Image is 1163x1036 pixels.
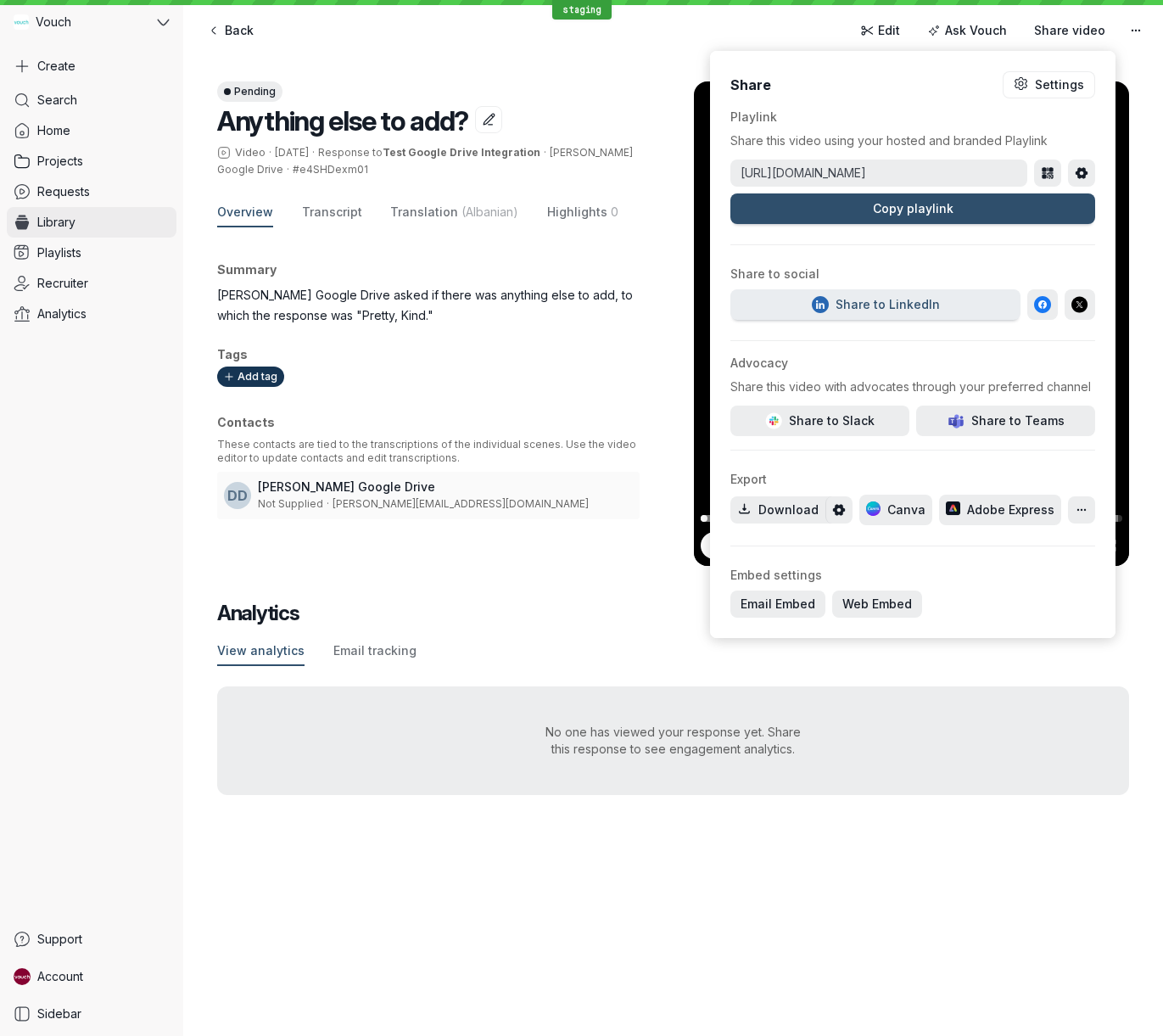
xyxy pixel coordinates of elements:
a: Sidebar [7,999,176,1029]
span: Account [37,968,83,985]
button: Share on Facebook [1027,289,1058,320]
span: Projects [37,153,83,170]
button: Add tag [217,367,284,387]
a: Stephane avatarAccount [7,961,176,992]
div: Vouch [7,7,154,37]
span: Support [37,931,82,948]
button: Create LinkedIn post [730,289,1020,320]
span: Share to Slack [765,412,875,429]
div: Share to LinkedIn [811,296,939,313]
div: Share video [710,51,1115,638]
span: Search [37,92,77,109]
button: Share video [1024,17,1115,44]
span: Create [37,58,75,75]
button: Edit title [475,106,502,133]
a: Support [7,924,176,955]
span: Recruiter [37,275,88,292]
div: No one has viewed your response yet. Share this response to see engagement analytics. [490,724,857,758]
button: Pending [217,81,282,102]
button: Create [7,51,176,81]
button: Create Slack post [730,406,909,436]
h4: Share to social [730,266,1095,283]
span: [DATE] [275,146,309,159]
a: [URL][DOMAIN_NAME] [730,165,1027,182]
span: Ask Vouch [945,22,1007,39]
h4: Export [730,471,1095,488]
span: Web Embed [842,596,912,613]
a: Recruiter [7,268,176,299]
span: (Albanian) [461,204,518,221]
button: Playlink settings [1068,160,1095,187]
span: Analytics [37,305,87,322]
button: Share to Adobe Express [938,495,1061,525]
span: Back [225,22,254,39]
button: Ask Vouch [917,17,1017,44]
div: Download [758,501,819,518]
button: Vouch avatarVouch [7,7,176,37]
a: Library [7,207,176,238]
span: Anything else to add? [217,104,468,137]
span: Home [37,122,70,139]
span: Library [37,214,75,231]
span: Playlists [37,244,81,261]
button: Share on X [1065,289,1095,320]
img: Stephane avatar [14,968,31,985]
a: Edit [850,17,910,44]
button: More actions [1122,17,1149,44]
a: Search [7,85,176,115]
a: Requests [7,176,176,207]
span: Requests [37,183,90,200]
button: Share via QR code [1034,160,1061,187]
a: Playlists [7,238,176,268]
span: Video [235,146,266,160]
span: Canva [866,501,925,518]
span: Summary [217,262,277,277]
span: Highlights [547,204,607,221]
span: Edit [878,22,900,39]
button: Create Teams post [916,406,1095,436]
h3: [PERSON_NAME] Google Drive [258,479,633,496]
button: Download [730,496,825,524]
span: [PERSON_NAME][EMAIL_ADDRESS][DOMAIN_NAME] [333,497,589,510]
span: Translation [390,204,458,221]
span: Response to [318,146,540,159]
span: Share video [1034,22,1105,39]
h4: Playlink [730,109,1095,126]
button: Copy playlink [730,193,1095,224]
span: #e4SHDexm01 [293,163,368,176]
span: D [238,487,248,504]
span: Transcript [302,204,362,221]
span: Overview [217,204,273,221]
button: Playlink settings [1003,71,1095,98]
h4: Embed settings [730,567,1095,584]
span: Vouch [36,14,71,31]
span: Contacts [217,415,275,429]
a: Analytics [7,299,176,329]
span: · [323,497,333,511]
span: Sidebar [37,1005,81,1022]
button: Web Embed [832,591,922,618]
span: 0 [611,204,618,221]
a: Test Google Drive Integration [383,146,540,159]
span: Email tracking [333,642,417,659]
span: · [540,146,550,160]
p: Share this video using your hosted and branded Playlink [730,132,1095,149]
span: · [266,146,275,160]
span: Email Embed [741,596,815,613]
span: View analytics [217,642,305,659]
span: · [309,146,318,160]
a: Back [197,17,264,44]
h3: Share [730,76,771,94]
a: Projects [7,146,176,176]
span: Share to Teams [947,412,1064,429]
span: Tags [217,347,248,361]
span: · [283,163,293,176]
button: Email Embed [730,591,825,618]
a: Home [7,115,176,146]
div: Advocacy [730,355,1095,372]
img: Vouch avatar [14,14,29,30]
button: Share to Canva [859,495,932,525]
span: Copy playlink [872,200,953,217]
p: These contacts are tied to the transcriptions of the individual scenes. Use the video editor to u... [217,438,640,465]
